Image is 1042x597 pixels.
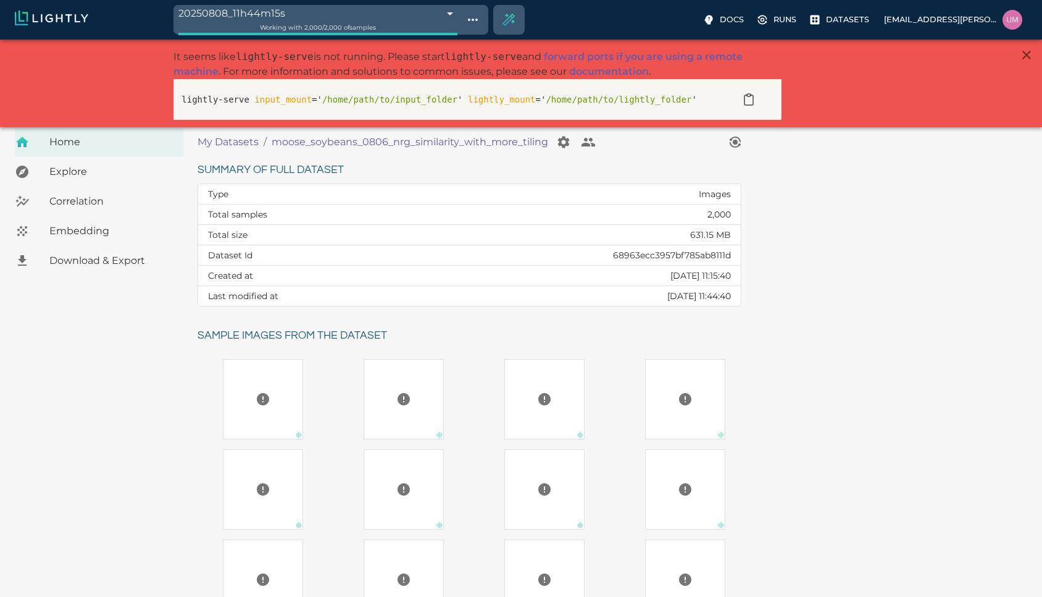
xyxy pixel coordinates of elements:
span: Download & Export [49,253,173,268]
td: 68963ecc3957bf785ab8111d [413,245,741,266]
span: /home/path/to/lightly_folder [546,95,691,104]
button: Preview cannot be loaded. Please ensure the datasource is configured correctly and that the refer... [673,477,698,502]
button: Show tag tree [462,9,483,30]
a: Preview cannot be loaded. Please ensure the datasource is configured correctly and that the refer... [198,359,328,439]
a: documentation [569,66,649,77]
button: Preview cannot be loaded. Please ensure the datasource is configured correctly and that the refer... [391,477,416,502]
button: Preview cannot be loaded. Please ensure the datasource is configured correctly and that the refer... [251,567,275,592]
p: Datasets [826,14,869,25]
p: [EMAIL_ADDRESS][PERSON_NAME][DOMAIN_NAME] [884,14,998,25]
nav: breadcrumb [198,130,723,155]
span: input_mount [254,95,312,104]
span: lightly-serve [236,51,313,62]
th: Total samples [198,205,413,225]
button: Preview cannot be loaded. Please ensure the datasource is configured correctly and that the refer... [532,567,557,592]
p: Docs [720,14,744,25]
td: 631.15 MB [413,225,741,245]
td: Images [413,184,741,205]
a: Explore [15,157,183,187]
p: lightly-serve =' ' =' ' [181,93,724,106]
label: Runs [754,10,801,30]
button: Preview cannot be loaded. Please ensure the datasource is configured correctly and that the refer... [391,567,416,592]
label: Docs [700,10,749,30]
span: lightly-serve [445,51,522,62]
a: Preview cannot be loaded. Please ensure the datasource is configured correctly and that the refer... [479,449,610,530]
h6: Summary of full dataset [198,161,741,180]
span: Home [49,135,173,150]
a: My Datasets [198,135,259,150]
h6: Sample images from the dataset [198,326,751,345]
label: [EMAIL_ADDRESS][PERSON_NAME][DOMAIN_NAME]uma.govindarajan@bluerivertech.com [879,6,1027,33]
button: Collaborate on your dataset [576,130,601,155]
table: dataset summary [198,184,741,306]
img: uma.govindarajan@bluerivertech.com [1002,10,1022,30]
button: Preview cannot be loaded. Please ensure the datasource is configured correctly and that the refer... [251,387,275,412]
button: Preview cannot be loaded. Please ensure the datasource is configured correctly and that the refer... [251,477,275,502]
p: It seems like is not running. Please start and . For more information and solutions to common iss... [173,49,781,79]
button: Preview cannot be loaded. Please ensure the datasource is configured correctly and that the refer... [673,387,698,412]
a: Preview cannot be loaded. Please ensure the datasource is configured correctly and that the refer... [338,449,469,530]
td: 2,000 [413,205,741,225]
button: Preview cannot be loaded. Please ensure the datasource is configured correctly and that the refer... [391,387,416,412]
a: moose_soybeans_0806_nrg_similarity_with_more_tiling [272,135,548,150]
a: Embedding [15,216,183,246]
button: View worker run detail [723,130,748,155]
span: lightly_mount [468,95,536,104]
a: Download & Export [15,246,183,276]
button: Preview cannot be loaded. Please ensure the datasource is configured correctly and that the refer... [532,387,557,412]
img: Lightly [15,11,88,25]
li: / [264,135,267,150]
a: Preview cannot be loaded. Please ensure the datasource is configured correctly and that the refer... [620,359,751,439]
div: Create selection [494,5,523,35]
label: Datasets [806,10,874,30]
a: Preview cannot be loaded. Please ensure the datasource is configured correctly and that the refer... [338,359,469,439]
button: Manage your dataset [551,130,576,155]
a: Preview cannot be loaded. Please ensure the datasource is configured correctly and that the refer... [479,359,610,439]
button: Preview cannot be loaded. Please ensure the datasource is configured correctly and that the refer... [673,567,698,592]
p: Runs [773,14,796,25]
span: Explore [49,164,173,179]
a: Correlation [15,187,183,216]
a: Home [15,127,183,157]
td: [DATE] 11:44:40 [413,286,741,307]
th: Dataset Id [198,245,413,266]
span: Working with 2,000 / 2,000 of samples [260,23,376,32]
th: Last modified at [198,286,413,307]
div: 20250808_11h44m15s [178,5,457,22]
span: Embedding [49,224,173,239]
button: Preview cannot be loaded. Please ensure the datasource is configured correctly and that the refer... [532,477,557,502]
td: [DATE] 11:15:40 [413,266,741,286]
button: Copy to clipboard [736,87,761,112]
th: Total size [198,225,413,245]
th: Type [198,184,413,205]
a: Preview cannot be loaded. Please ensure the datasource is configured correctly and that the refer... [620,449,751,530]
span: /home/path/to/input_folder [322,95,457,104]
nav: explore, analyze, sample, metadata, embedding, correlations label, download your dataset [15,127,183,276]
a: Preview cannot be loaded. Please ensure the datasource is configured correctly and that the refer... [198,449,328,530]
th: Created at [198,266,413,286]
span: Correlation [49,194,173,209]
